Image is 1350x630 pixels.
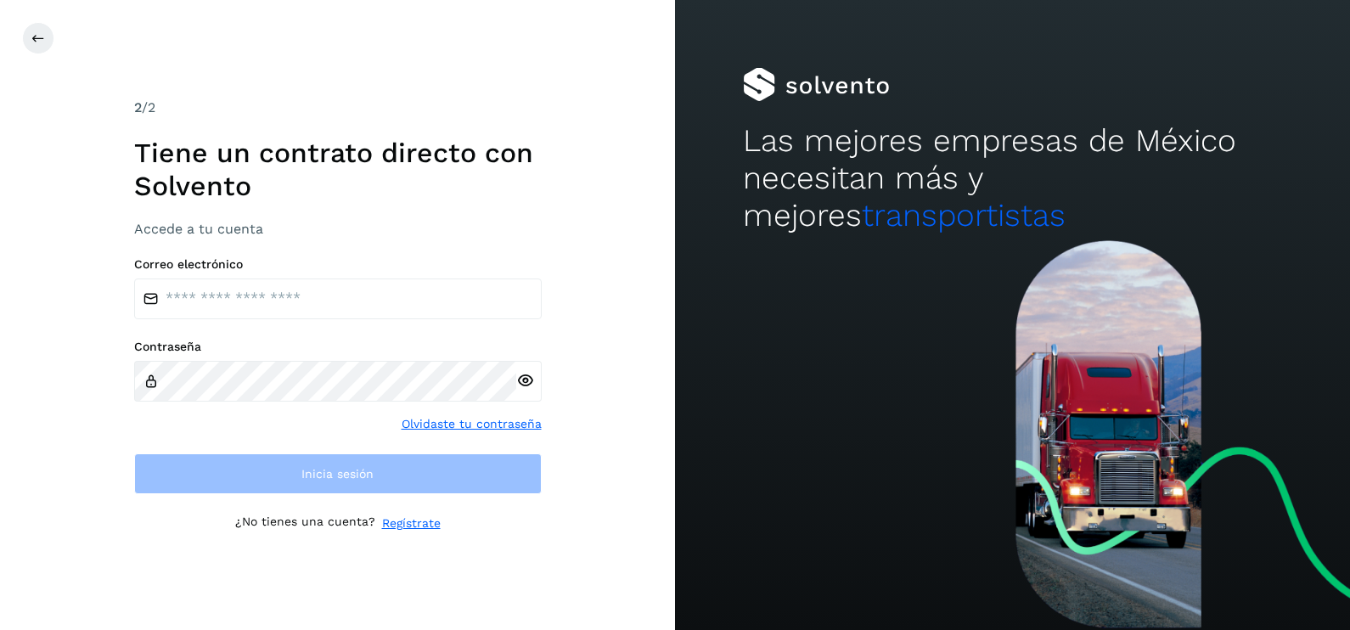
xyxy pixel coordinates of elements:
span: 2 [134,99,142,115]
h2: Las mejores empresas de México necesitan más y mejores [743,122,1283,235]
button: Inicia sesión [134,453,542,494]
a: Regístrate [382,515,441,532]
span: transportistas [862,197,1066,233]
h1: Tiene un contrato directo con Solvento [134,137,542,202]
span: Inicia sesión [301,468,374,480]
label: Contraseña [134,340,542,354]
a: Olvidaste tu contraseña [402,415,542,433]
p: ¿No tienes una cuenta? [235,515,375,532]
h3: Accede a tu cuenta [134,221,542,237]
label: Correo electrónico [134,257,542,272]
div: /2 [134,98,542,118]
